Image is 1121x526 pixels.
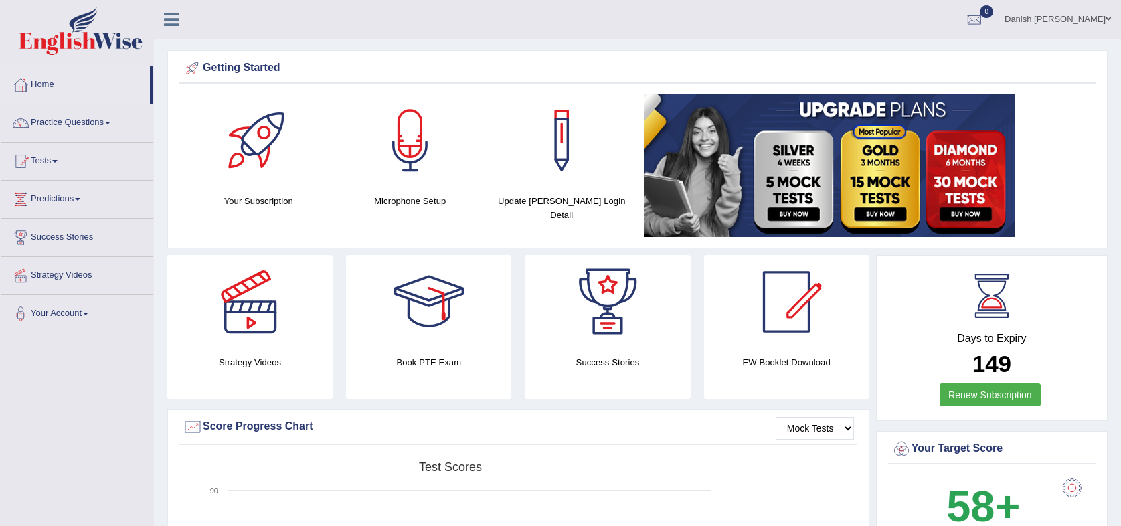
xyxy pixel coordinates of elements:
[1,181,153,214] a: Predictions
[341,194,480,208] h4: Microphone Setup
[891,333,1092,345] h4: Days to Expiry
[704,355,869,369] h4: EW Booklet Download
[419,460,482,474] tspan: Test scores
[167,355,333,369] h4: Strategy Videos
[1,66,150,100] a: Home
[210,487,218,495] text: 90
[189,194,328,208] h4: Your Subscription
[1,295,153,329] a: Your Account
[644,94,1015,237] img: small5.jpg
[493,194,631,222] h4: Update [PERSON_NAME] Login Detail
[1,257,153,290] a: Strategy Videos
[183,417,854,437] div: Score Progress Chart
[346,355,511,369] h4: Book PTE Exam
[1,104,153,138] a: Practice Questions
[980,5,993,18] span: 0
[1,143,153,176] a: Tests
[972,351,1011,377] b: 149
[183,58,1092,78] div: Getting Started
[891,439,1092,459] div: Your Target Score
[1,219,153,252] a: Success Stories
[940,383,1041,406] a: Renew Subscription
[525,355,690,369] h4: Success Stories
